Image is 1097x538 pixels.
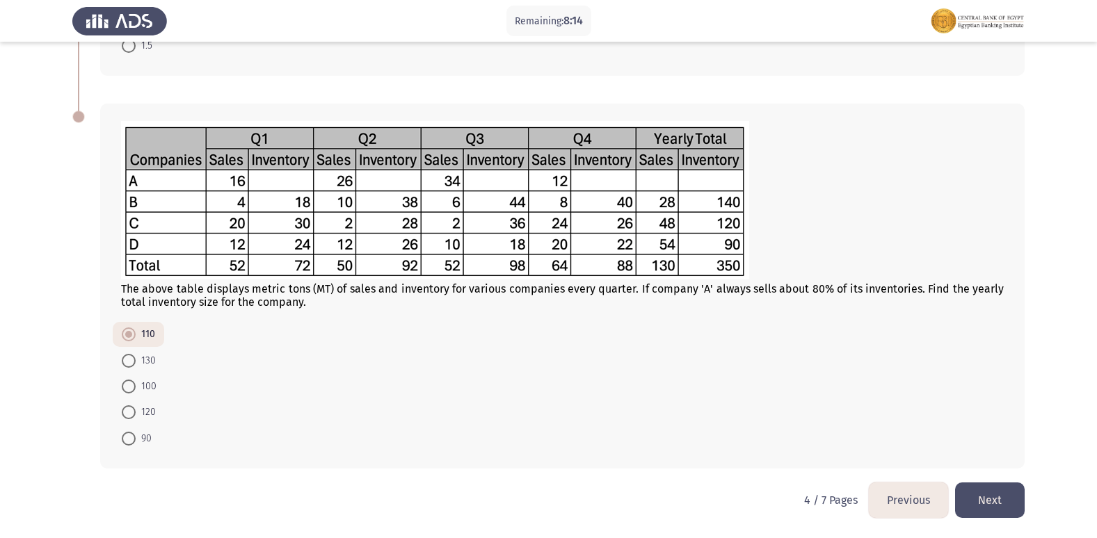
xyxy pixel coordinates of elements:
p: Remaining: [515,13,583,30]
button: load previous page [869,482,948,518]
span: 100 [136,378,157,395]
span: 1.5 [136,38,152,54]
div: The above table displays metric tons (MT) of sales and inventory for various companies every quar... [121,282,1004,309]
button: load next page [955,482,1025,518]
img: Assessment logo of EBI Analytical Thinking FOCUS Assessment EN [930,1,1025,40]
span: 120 [136,404,156,421]
img: Assess Talent Management logo [72,1,167,40]
span: 130 [136,352,156,369]
span: 8:14 [563,14,583,27]
p: 4 / 7 Pages [804,494,858,507]
span: 90 [136,430,152,447]
span: 110 [136,326,155,343]
img: UUUucG5nMTcyNDIzODgwNTg0MA==.png [121,121,749,279]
